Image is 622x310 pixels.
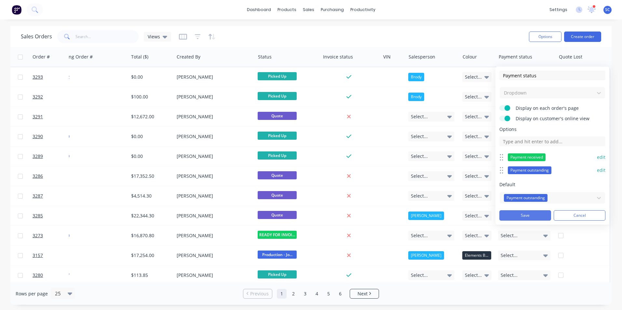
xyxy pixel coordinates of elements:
[312,289,322,299] a: Page 4
[177,252,249,259] div: [PERSON_NAME]
[33,133,43,140] span: 3290
[131,74,169,80] div: $0.00
[33,173,43,179] span: 3286
[131,173,169,179] div: $17,352.50
[411,193,428,199] span: Select...
[501,232,518,239] span: Select...
[33,94,43,100] span: 3292
[597,154,605,161] button: edit
[16,291,48,297] span: Rows per page
[508,153,546,161] div: Payment received
[131,232,169,239] div: $16,870.80
[258,72,297,80] span: Picked Up
[258,151,297,160] span: Picked Up
[597,167,605,174] button: edit
[33,54,50,60] div: Order #
[177,272,249,278] div: [PERSON_NAME]
[131,54,148,60] div: Total ($)
[177,94,249,100] div: [PERSON_NAME]
[258,270,297,278] span: Picked Up
[258,211,297,219] span: Quote
[75,30,139,43] input: Search...
[277,289,287,299] a: Page 1 is your current page
[501,252,518,259] span: Select...
[33,246,72,265] a: 3157
[250,291,269,297] span: Previous
[243,291,272,297] a: Previous page
[411,173,428,179] span: Select...
[465,173,482,179] span: Select...
[131,133,169,140] div: $0.00
[33,186,72,206] a: 3287
[131,213,169,219] div: $22,344.30
[33,206,72,226] a: 3285
[258,191,297,199] span: Quote
[258,171,297,179] span: Quote
[21,33,52,40] h1: Sales Orders
[177,74,249,80] div: [PERSON_NAME]
[177,173,249,179] div: [PERSON_NAME]
[411,153,428,160] span: Select...
[177,213,249,219] div: [PERSON_NAME]
[33,213,43,219] span: 3285
[258,132,297,140] span: Picked Up
[324,289,333,299] a: Page 5
[335,289,345,299] a: Page 6
[529,32,561,42] button: Options
[258,251,297,259] span: Production - Jo...
[12,5,21,15] img: Factory
[411,113,428,120] span: Select...
[411,74,422,80] span: Brody
[131,252,169,259] div: $17,254.00
[516,105,597,111] span: Display on each order's page
[409,54,435,60] div: Salesperson
[33,74,43,80] span: 3293
[465,232,482,239] span: Select...
[465,213,482,219] span: Select...
[499,151,605,164] div: Payment receivededit
[318,5,347,15] div: purchasing
[546,5,571,15] div: settings
[408,93,424,101] button: Brody
[289,289,298,299] a: Page 2
[177,54,200,60] div: Created By
[411,94,422,100] span: Brody
[33,252,43,259] span: 3157
[408,251,444,260] button: [PERSON_NAME]
[33,272,43,278] span: 3280
[177,232,249,239] div: [PERSON_NAME]
[131,193,169,199] div: $4,514.30
[258,231,297,239] span: READY FOR INVOI...
[323,54,353,60] div: Invoice status
[33,153,43,160] span: 3289
[274,5,300,15] div: products
[564,32,601,42] button: Create order
[408,212,444,220] button: [PERSON_NAME]
[411,252,441,259] span: [PERSON_NAME]
[177,153,249,160] div: [PERSON_NAME]
[33,232,43,239] span: 3273
[501,272,518,278] span: Select...
[411,133,428,140] span: Select...
[499,210,551,221] button: Save
[258,54,272,60] div: Status
[131,94,169,100] div: $100.00
[554,210,605,221] button: Cancel
[411,272,428,278] span: Select...
[131,113,169,120] div: $12,672.00
[559,54,582,60] div: Quote Lost
[358,291,368,297] span: Next
[383,54,391,60] div: VIN
[411,213,441,219] span: [PERSON_NAME]
[33,166,72,186] a: 3286
[177,113,249,120] div: [PERSON_NAME]
[33,127,72,146] a: 3290
[465,153,482,160] span: Select...
[33,107,72,126] a: 3291
[499,181,605,188] span: Default
[177,193,249,199] div: [PERSON_NAME]
[33,87,72,107] a: 3292
[462,251,491,260] div: Elements Black - Powdercoat
[465,193,482,199] span: Select...
[258,92,297,100] span: Picked Up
